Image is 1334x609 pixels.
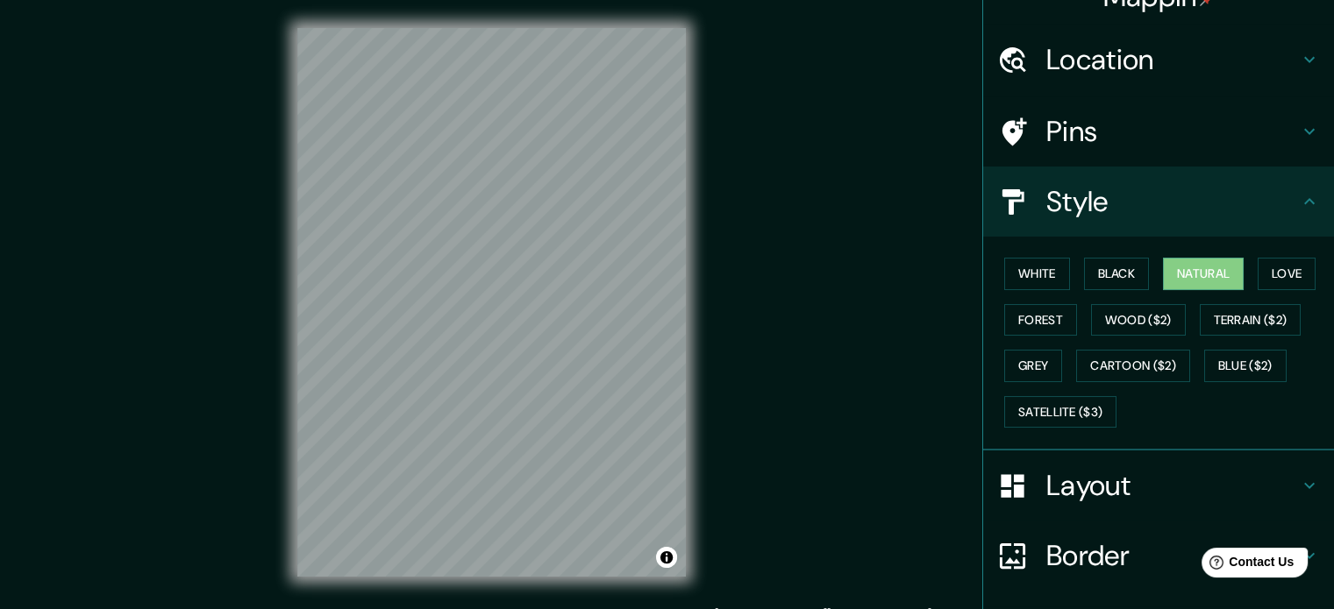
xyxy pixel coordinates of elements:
[1004,396,1116,428] button: Satellite ($3)
[1084,258,1150,290] button: Black
[983,96,1334,166] div: Pins
[1200,304,1302,336] button: Terrain ($2)
[1046,114,1299,149] h4: Pins
[983,25,1334,95] div: Location
[1004,258,1070,290] button: White
[1163,258,1244,290] button: Natural
[1046,184,1299,219] h4: Style
[1046,468,1299,503] h4: Layout
[983,166,1334,237] div: Style
[1004,350,1062,382] button: Grey
[297,28,686,577] canvas: Map
[656,547,677,568] button: Toggle attribution
[1046,538,1299,573] h4: Border
[1091,304,1186,336] button: Wood ($2)
[983,450,1334,520] div: Layout
[1004,304,1077,336] button: Forest
[1076,350,1190,382] button: Cartoon ($2)
[1204,350,1287,382] button: Blue ($2)
[1258,258,1316,290] button: Love
[1178,541,1315,590] iframe: Help widget launcher
[1046,42,1299,77] h4: Location
[983,520,1334,591] div: Border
